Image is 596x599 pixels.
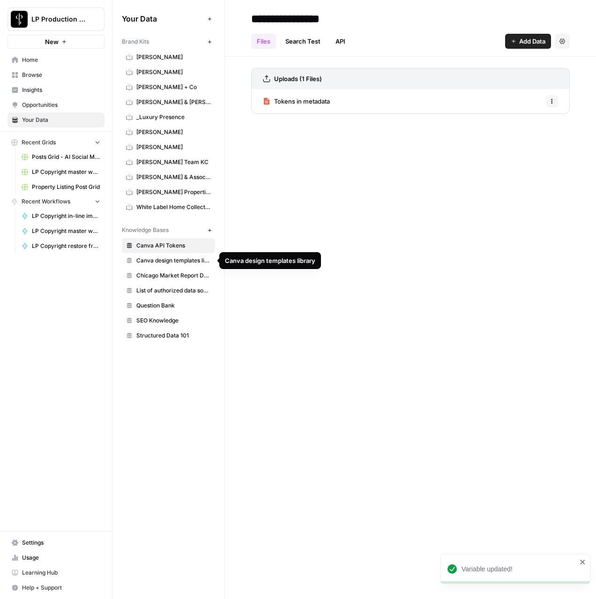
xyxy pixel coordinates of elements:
[7,580,104,595] button: Help + Support
[136,83,211,91] span: [PERSON_NAME] + Co
[17,224,104,239] a: LP Copyright master workflow
[122,200,215,215] a: White Label Home Collective
[122,140,215,155] a: [PERSON_NAME]
[136,113,211,121] span: _Luxury Presence
[122,110,215,125] a: _Luxury Presence
[22,56,100,64] span: Home
[122,253,215,268] a: Canva design templates library
[17,150,104,165] a: Posts Grid - AI Social Media
[7,550,104,565] a: Usage
[251,34,276,49] a: Files
[122,283,215,298] a: List of authorized data sources for blog articles
[462,564,577,574] div: Variable updated!
[136,316,211,325] span: SEO Knowledge
[7,135,104,150] button: Recent Grids
[263,68,322,89] a: Uploads (1 Files)
[136,173,211,181] span: [PERSON_NAME] & Associates
[32,242,100,250] span: LP Copyright restore from AWS workflow
[7,35,104,49] button: New
[22,554,100,562] span: Usage
[136,241,211,250] span: Canva API Tokens
[136,203,211,211] span: White Label Home Collective
[22,138,56,147] span: Recent Grids
[136,68,211,76] span: [PERSON_NAME]
[7,565,104,580] a: Learning Hub
[136,286,211,295] span: List of authorized data sources for blog articles
[122,238,215,253] a: Canva API Tokens
[32,153,100,161] span: Posts Grid - AI Social Media
[7,52,104,67] a: Home
[22,101,100,109] span: Opportunities
[17,239,104,254] a: LP Copyright restore from AWS workflow
[136,271,211,280] span: Chicago Market Report Data
[122,313,215,328] a: SEO Knowledge
[17,209,104,224] a: LP Copyright in-line images workflow
[136,188,211,196] span: [PERSON_NAME] Properties Team
[11,11,28,28] img: LP Production Workloads Logo
[122,170,215,185] a: [PERSON_NAME] & Associates
[519,37,545,46] span: Add Data
[136,98,211,106] span: [PERSON_NAME] & [PERSON_NAME]
[7,195,104,209] button: Recent Workflows
[7,97,104,112] a: Opportunities
[17,180,104,195] a: Property Listing Post Grid
[32,212,100,220] span: LP Copyright in-line images workflow
[330,34,351,49] a: API
[122,13,204,24] span: Your Data
[122,65,215,80] a: [PERSON_NAME]
[17,165,104,180] a: LP Copyright master workflow Grid
[122,268,215,283] a: Chicago Market Report Data
[31,15,88,24] span: LP Production Workloads
[136,143,211,151] span: [PERSON_NAME]
[122,155,215,170] a: [PERSON_NAME] Team KC
[122,125,215,140] a: [PERSON_NAME]
[136,128,211,136] span: [PERSON_NAME]
[22,116,100,124] span: Your Data
[7,535,104,550] a: Settings
[122,328,215,343] a: Structured Data 101
[7,7,104,31] button: Workspace: LP Production Workloads
[136,256,211,265] span: Canva design templates library
[274,74,322,83] h3: Uploads (1 Files)
[45,37,59,46] span: New
[122,298,215,313] a: Question Bank
[505,34,551,49] button: Add Data
[136,158,211,166] span: [PERSON_NAME] Team KC
[22,584,100,592] span: Help + Support
[122,95,215,110] a: [PERSON_NAME] & [PERSON_NAME]
[122,226,169,234] span: Knowledge Bases
[32,183,100,191] span: Property Listing Post Grid
[22,539,100,547] span: Settings
[580,558,586,566] button: close
[280,34,326,49] a: Search Test
[136,301,211,310] span: Question Bank
[22,86,100,94] span: Insights
[263,89,330,113] a: Tokens in metadata
[7,82,104,97] a: Insights
[136,53,211,61] span: [PERSON_NAME]
[7,112,104,127] a: Your Data
[122,50,215,65] a: [PERSON_NAME]
[22,569,100,577] span: Learning Hub
[22,197,70,206] span: Recent Workflows
[7,67,104,82] a: Browse
[136,331,211,340] span: Structured Data 101
[32,168,100,176] span: LP Copyright master workflow Grid
[22,71,100,79] span: Browse
[122,80,215,95] a: [PERSON_NAME] + Co
[122,185,215,200] a: [PERSON_NAME] Properties Team
[122,37,149,46] span: Brand Kits
[32,227,100,235] span: LP Copyright master workflow
[274,97,330,106] span: Tokens in metadata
